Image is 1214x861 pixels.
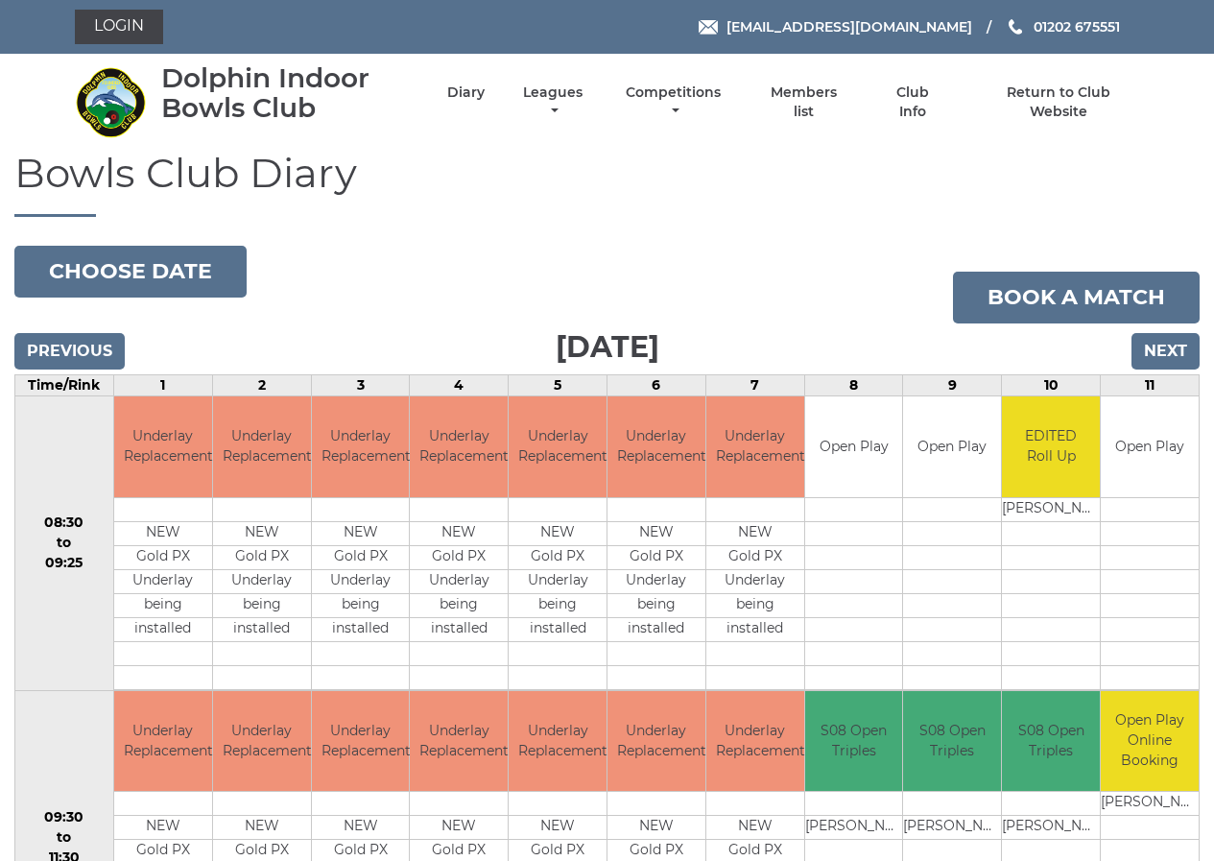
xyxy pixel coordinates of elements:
a: Login [75,10,163,44]
td: 7 [705,375,804,396]
td: installed [706,617,804,641]
td: Underlay Replacement [114,691,212,792]
input: Previous [14,333,125,370]
a: Competitions [622,84,726,121]
td: Gold PX [312,545,410,569]
td: 3 [311,375,410,396]
td: Underlay Replacement [114,396,212,497]
td: S08 Open Triples [903,691,1001,792]
td: 1 [113,375,212,396]
td: Gold PX [607,545,705,569]
span: 01202 675551 [1034,18,1120,36]
td: Gold PX [410,545,508,569]
a: Phone us 01202 675551 [1006,16,1120,37]
td: being [607,593,705,617]
td: installed [509,617,607,641]
td: 10 [1002,375,1101,396]
a: Email [EMAIL_ADDRESS][DOMAIN_NAME] [699,16,972,37]
td: Open Play Online Booking [1101,691,1199,792]
td: Underlay [607,569,705,593]
td: Underlay Replacement [410,691,508,792]
td: Gold PX [213,545,311,569]
td: NEW [312,816,410,840]
td: 9 [903,375,1002,396]
td: NEW [706,816,804,840]
a: Members list [759,84,847,121]
td: Open Play [805,396,903,497]
td: 11 [1101,375,1200,396]
td: 4 [410,375,509,396]
td: [PERSON_NAME] [1101,792,1199,816]
td: Gold PX [509,545,607,569]
td: NEW [114,816,212,840]
td: NEW [706,521,804,545]
td: NEW [410,816,508,840]
td: Underlay [213,569,311,593]
td: Underlay Replacement [706,691,804,792]
td: 8 [804,375,903,396]
td: installed [114,617,212,641]
td: Gold PX [114,545,212,569]
td: 08:30 to 09:25 [15,396,114,691]
td: Underlay Replacement [509,396,607,497]
td: NEW [607,521,705,545]
td: installed [312,617,410,641]
td: Underlay Replacement [213,396,311,497]
div: Dolphin Indoor Bowls Club [161,63,414,123]
td: Underlay [706,569,804,593]
td: NEW [114,521,212,545]
td: [PERSON_NAME] [1002,497,1100,521]
td: Underlay Replacement [410,396,508,497]
td: Underlay Replacement [607,396,705,497]
td: NEW [312,521,410,545]
td: Open Play [903,396,1001,497]
td: S08 Open Triples [805,691,903,792]
td: NEW [213,816,311,840]
td: Underlay [312,569,410,593]
a: Book a match [953,272,1200,323]
td: S08 Open Triples [1002,691,1100,792]
td: NEW [410,521,508,545]
td: 6 [607,375,706,396]
td: EDITED Roll Up [1002,396,1100,497]
td: being [706,593,804,617]
input: Next [1131,333,1200,370]
td: 2 [212,375,311,396]
td: being [410,593,508,617]
td: [PERSON_NAME] [1002,816,1100,840]
td: being [312,593,410,617]
a: Diary [447,84,485,102]
td: Underlay Replacement [607,691,705,792]
a: Leagues [518,84,587,121]
td: NEW [607,816,705,840]
td: installed [213,617,311,641]
td: NEW [213,521,311,545]
td: installed [607,617,705,641]
td: Underlay [410,569,508,593]
td: Open Play [1101,396,1199,497]
td: Underlay Replacement [312,691,410,792]
td: 5 [509,375,607,396]
td: being [509,593,607,617]
td: [PERSON_NAME] [805,816,903,840]
h1: Bowls Club Diary [14,151,1200,217]
td: installed [410,617,508,641]
button: Choose date [14,246,247,298]
td: Underlay Replacement [312,396,410,497]
img: Phone us [1009,19,1022,35]
td: Underlay [509,569,607,593]
td: [PERSON_NAME] [903,816,1001,840]
td: Time/Rink [15,375,114,396]
a: Club Info [882,84,944,121]
img: Dolphin Indoor Bowls Club [75,66,147,138]
td: Underlay Replacement [706,396,804,497]
td: NEW [509,521,607,545]
td: NEW [509,816,607,840]
td: Gold PX [706,545,804,569]
td: being [213,593,311,617]
td: Underlay [114,569,212,593]
td: Underlay Replacement [509,691,607,792]
a: Return to Club Website [977,84,1139,121]
img: Email [699,20,718,35]
span: [EMAIL_ADDRESS][DOMAIN_NAME] [726,18,972,36]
